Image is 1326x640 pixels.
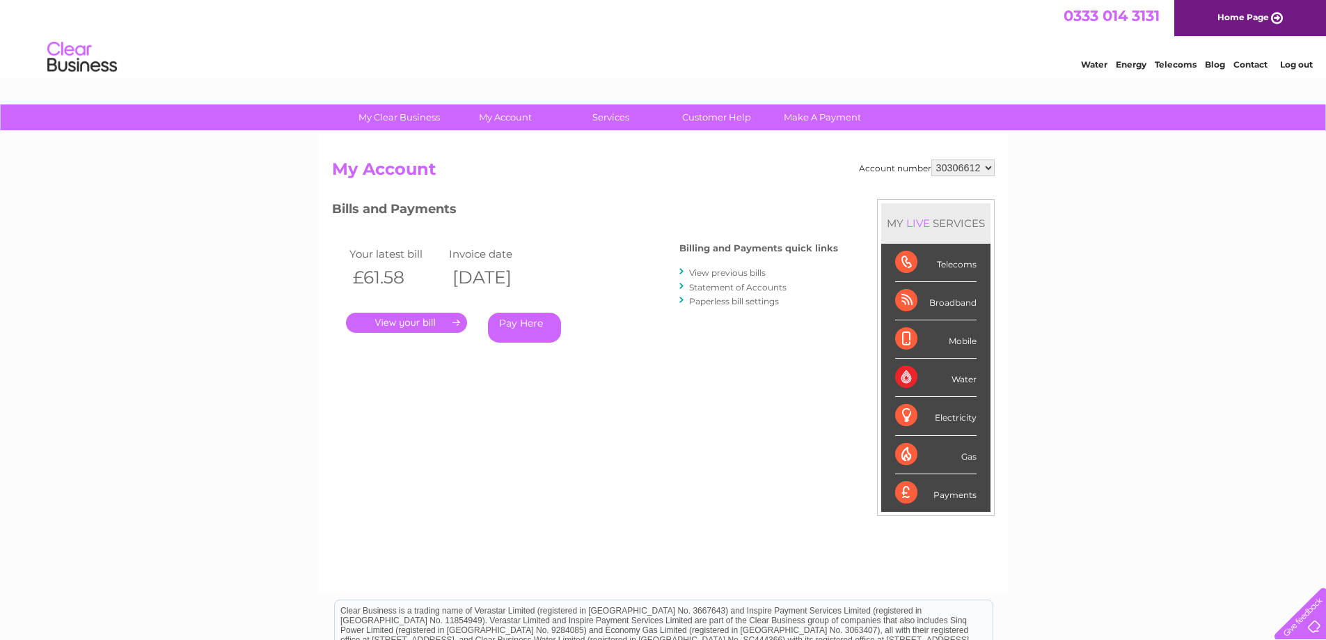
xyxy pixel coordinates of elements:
[332,199,838,224] h3: Bills and Payments
[1155,59,1197,70] a: Telecoms
[1205,59,1225,70] a: Blog
[1116,59,1146,70] a: Energy
[895,282,977,320] div: Broadband
[1064,7,1160,24] a: 0333 014 3131
[895,397,977,435] div: Electricity
[553,104,668,130] a: Services
[881,203,990,243] div: MY SERVICES
[47,36,118,79] img: logo.png
[765,104,880,130] a: Make A Payment
[346,313,467,333] a: .
[679,243,838,253] h4: Billing and Payments quick links
[1081,59,1107,70] a: Water
[346,263,446,292] th: £61.58
[895,320,977,359] div: Mobile
[332,159,995,186] h2: My Account
[895,359,977,397] div: Water
[445,244,546,263] td: Invoice date
[689,282,787,292] a: Statement of Accounts
[445,263,546,292] th: [DATE]
[346,244,446,263] td: Your latest bill
[895,244,977,282] div: Telecoms
[895,436,977,474] div: Gas
[659,104,774,130] a: Customer Help
[342,104,457,130] a: My Clear Business
[335,8,993,68] div: Clear Business is a trading name of Verastar Limited (registered in [GEOGRAPHIC_DATA] No. 3667643...
[1233,59,1268,70] a: Contact
[689,267,766,278] a: View previous bills
[448,104,562,130] a: My Account
[488,313,561,343] a: Pay Here
[1280,59,1313,70] a: Log out
[903,217,933,230] div: LIVE
[859,159,995,176] div: Account number
[895,474,977,512] div: Payments
[689,296,779,306] a: Paperless bill settings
